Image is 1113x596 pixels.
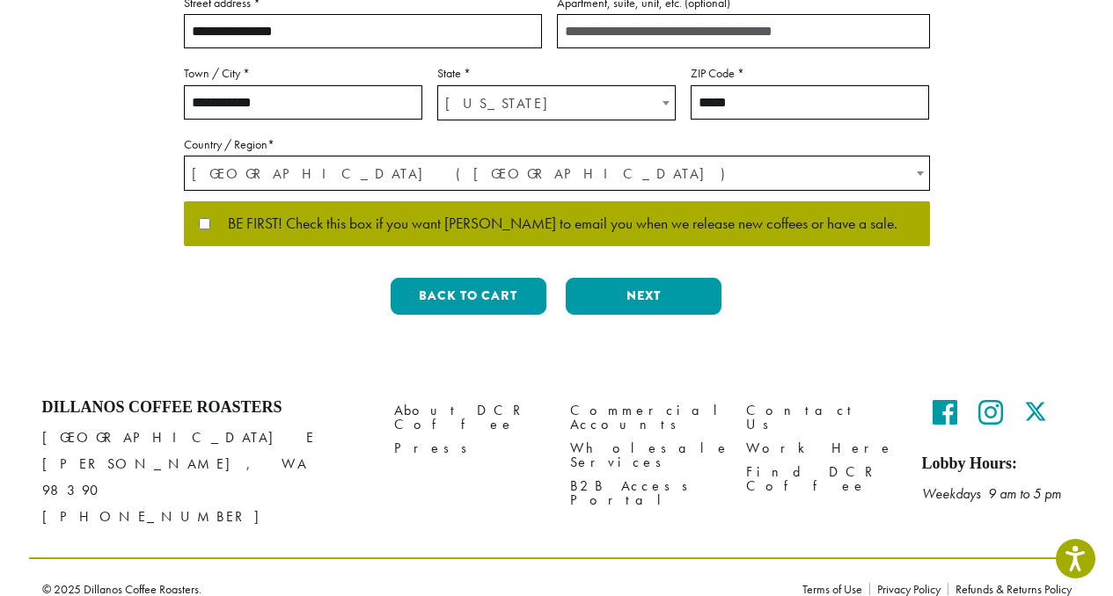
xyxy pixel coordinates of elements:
a: Commercial Accounts [570,398,720,436]
p: © 2025 Dillanos Coffee Roasters. [42,583,776,595]
a: Terms of Use [802,583,869,595]
a: Wholesale Services [570,437,720,475]
label: State [437,62,676,84]
span: Oregon [438,86,675,120]
p: [GEOGRAPHIC_DATA] E [PERSON_NAME], WA 98390 [PHONE_NUMBER] [42,425,368,530]
a: B2B Access Portal [570,475,720,512]
button: Next [566,278,721,315]
h4: Dillanos Coffee Roasters [42,398,368,418]
a: Find DCR Coffee [746,461,896,498]
a: Contact Us [746,398,896,436]
button: Back to cart [391,278,546,315]
em: Weekdays 9 am to 5 pm [922,484,1061,503]
input: BE FIRST! Check this box if you want [PERSON_NAME] to email you when we release new coffees or ha... [199,218,210,229]
a: Refunds & Returns Policy [948,583,1072,595]
a: Press [394,437,544,461]
span: State [437,85,676,120]
label: ZIP Code [691,62,929,84]
span: Country / Region [184,156,930,191]
a: About DCR Coffee [394,398,544,436]
h5: Lobby Hours: [922,454,1072,474]
a: Privacy Policy [869,583,948,595]
a: Work Here [746,437,896,461]
label: Town / City [184,62,422,84]
span: BE FIRST! Check this box if you want [PERSON_NAME] to email you when we release new coffees or ha... [210,216,897,232]
span: United States (US) [185,156,929,191]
